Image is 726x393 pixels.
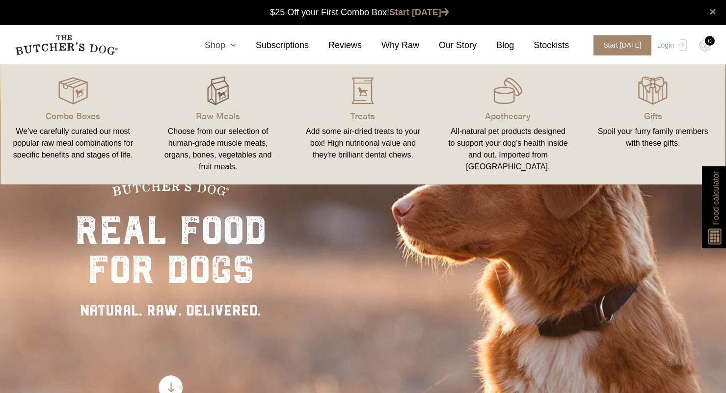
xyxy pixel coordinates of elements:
[447,109,568,122] p: Apothecary
[584,35,655,55] a: Start [DATE]
[291,74,435,175] a: Treats Add some air-dried treats to your box! High nutritional value and they're brilliant dental...
[699,39,711,52] img: TBD_Cart-Empty.png
[157,126,278,173] div: Choose from our selection of human-grade muscle meats, organs, bones, vegetables and fruit meals.
[655,35,687,55] a: Login
[157,109,278,122] p: Raw Meals
[12,126,134,161] div: We’ve carefully curated our most popular raw meal combinations for specific benefits and stages o...
[592,126,714,149] div: Spoil your furry family members with these gifts.
[514,39,569,52] a: Stockists
[0,74,145,175] a: Combo Boxes We’ve carefully curated our most popular raw meal combinations for specific benefits ...
[309,39,362,52] a: Reviews
[12,109,134,122] p: Combo Boxes
[592,109,714,122] p: Gifts
[419,39,477,52] a: Our Story
[302,109,424,122] p: Treats
[477,39,514,52] a: Blog
[236,39,309,52] a: Subscriptions
[435,74,580,175] a: Apothecary All-natural pet products designed to support your dog’s health inside and out. Importe...
[710,171,722,225] span: Food calculator
[389,7,449,17] a: Start [DATE]
[145,74,290,175] a: Raw Meals Choose from our selection of human-grade muscle meats, organs, bones, vegetables and fr...
[362,39,419,52] a: Why Raw
[447,126,568,173] div: All-natural pet products designed to support your dog’s health inside and out. Imported from [GEO...
[203,76,233,105] img: TBD_build-A-Box_Hover.png
[705,36,715,46] div: 0
[75,211,267,289] div: real food for dogs
[593,35,651,55] span: Start [DATE]
[581,74,726,175] a: Gifts Spoil your furry family members with these gifts.
[185,39,236,52] a: Shop
[302,126,424,161] div: Add some air-dried treats to your box! High nutritional value and they're brilliant dental chews.
[709,6,716,18] a: close
[75,299,267,321] div: NATURAL. RAW. DELIVERED.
